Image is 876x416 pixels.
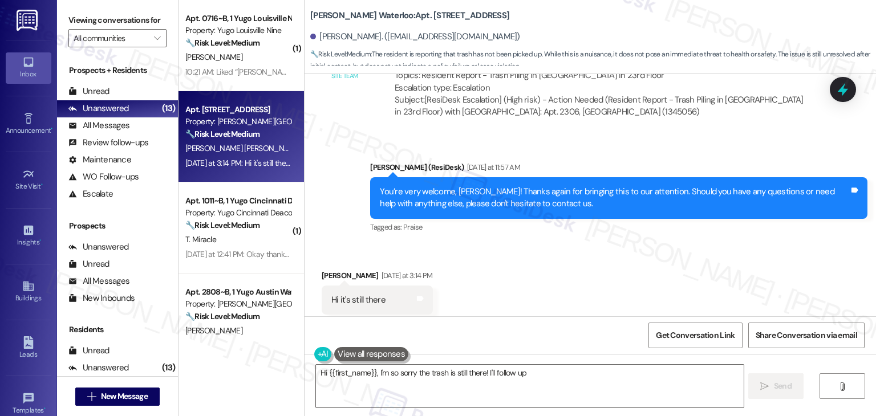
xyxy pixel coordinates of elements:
[6,333,51,364] a: Leads
[68,137,148,149] div: Review follow-ups
[756,329,857,341] span: Share Conversation via email
[68,345,109,357] div: Unread
[185,286,291,298] div: Apt. 2808~B, 1 Yugo Austin Waterloo
[395,94,809,119] div: Subject: [ResiDesk Escalation] (High risk) - Action Needed (Resident Report - Trash Piling in [GE...
[185,116,291,128] div: Property: [PERSON_NAME][GEOGRAPHIC_DATA]
[185,104,291,116] div: Apt. [STREET_ADDRESS]
[748,373,804,399] button: Send
[57,220,178,232] div: Prospects
[51,125,52,133] span: •
[648,323,742,348] button: Get Conversation Link
[75,388,160,406] button: New Message
[68,11,167,29] label: Viewing conversations for
[185,311,259,321] strong: 🔧 Risk Level: Medium
[159,359,178,377] div: (13)
[6,165,51,195] a: Site Visit •
[68,241,129,253] div: Unanswered
[185,158,292,168] div: [DATE] at 3:14 PM: Hi it's still there
[185,325,242,336] span: [PERSON_NAME]
[748,323,865,348] button: Share Conversation via email
[760,382,769,391] i: 
[185,234,216,244] span: T. Miracle
[185,298,291,310] div: Property: [PERSON_NAME][GEOGRAPHIC_DATA]
[68,362,129,374] div: Unanswered
[310,31,520,43] div: [PERSON_NAME]. ([EMAIL_ADDRESS][DOMAIN_NAME])
[57,64,178,76] div: Prospects + Residents
[379,270,433,282] div: [DATE] at 3:14 PM
[68,275,129,287] div: All Messages
[101,390,148,402] span: New Message
[68,154,131,166] div: Maintenance
[39,236,41,244] span: •
[185,52,242,62] span: [PERSON_NAME]
[403,222,422,232] span: Praise
[68,258,109,270] div: Unread
[331,294,386,306] div: Hi it's still there
[310,48,876,73] span: : The resident is reporting that trash has not been picked up. While this is a nuisance, it does ...
[185,207,291,219] div: Property: Yugo Cincinnati Deacon
[17,10,40,31] img: ResiDesk Logo
[774,380,792,392] span: Send
[370,219,867,235] div: Tagged as:
[68,171,139,183] div: WO Follow-ups
[185,195,291,207] div: Apt. 1011~B, 1 Yugo Cincinnati Deacon
[316,365,743,407] textarea: Hi {{first_name}}, I'm so sorry the trash is still there! I'll
[159,100,178,117] div: (13)
[68,85,109,97] div: Unread
[68,120,129,132] div: All Messages
[185,249,298,259] div: [DATE] at 12:41 PM: Okay thank you
[74,29,148,47] input: All communities
[41,181,43,189] span: •
[185,220,259,230] strong: 🔧 Risk Level: Medium
[185,25,291,36] div: Property: Yugo Louisville Nine
[838,382,846,391] i: 
[185,129,259,139] strong: 🔧 Risk Level: Medium
[154,34,160,43] i: 
[68,103,129,115] div: Unanswered
[370,161,867,177] div: [PERSON_NAME] (ResiDesk)
[322,270,433,286] div: [PERSON_NAME]
[6,221,51,251] a: Insights •
[68,188,113,200] div: Escalate
[44,405,46,413] span: •
[380,186,849,210] div: You’re very welcome, [PERSON_NAME]! Thanks again for bringing this to our attention. Should you h...
[322,315,433,331] div: Tagged as:
[656,329,735,341] span: Get Conversation Link
[310,50,371,59] strong: 🔧 Risk Level: Medium
[6,52,51,83] a: Inbox
[185,143,301,153] span: [PERSON_NAME] [PERSON_NAME]
[68,292,135,304] div: New Inbounds
[6,276,51,307] a: Buildings
[185,13,291,25] div: Apt. 0716~B, 1 Yugo Louisville Nine
[185,38,259,48] strong: 🔧 Risk Level: Medium
[87,392,96,401] i: 
[57,324,178,336] div: Residents
[310,10,509,22] b: [PERSON_NAME] Waterloo: Apt. [STREET_ADDRESS]
[464,161,520,173] div: [DATE] at 11:57 AM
